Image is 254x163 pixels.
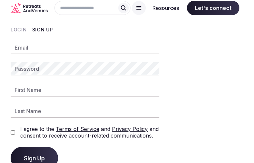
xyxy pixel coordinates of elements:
[11,3,48,13] a: Visit the homepage
[11,26,27,33] button: Login
[112,126,148,132] a: Privacy Policy
[147,1,184,15] button: Resources
[187,1,239,15] span: Let's connect
[11,3,48,13] svg: Retreats and Venues company logo
[20,126,159,139] label: I agree to the and and consent to receive account-related communications.
[24,155,45,161] span: Sign Up
[56,126,99,132] a: Terms of Service
[32,26,53,33] button: Sign Up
